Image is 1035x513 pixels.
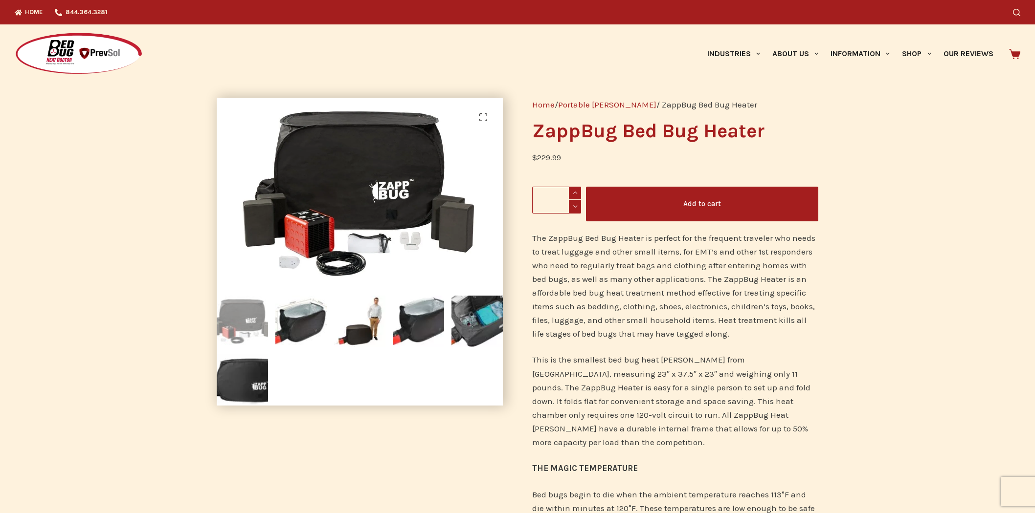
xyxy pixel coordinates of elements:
img: ZappBug Bed Bug Heater [217,98,503,288]
a: Industries [701,24,766,83]
a: Home [532,100,555,109]
h1: ZappBug Bed Bug Heater [532,121,818,141]
a: Our Reviews [937,24,999,83]
img: ZappBug Bed Bug Heater - Image 2 [275,296,327,347]
a: Portable [PERSON_NAME] [558,100,656,109]
span: $ [532,152,537,162]
img: ZappBug Bed Bug Heater - Image 3 [334,296,385,347]
button: Search [1013,9,1020,16]
a: ZappBug Bed Bug Heater [217,187,503,197]
input: Product quantity [532,187,581,214]
a: Shop [896,24,937,83]
img: ZappBug Bed Bug Heater - Image 6 [217,354,268,406]
nav: Breadcrumb [532,98,818,111]
bdi: 229.99 [532,152,561,162]
a: About Us [766,24,824,83]
p: This is the smallest bed bug heat [PERSON_NAME] from [GEOGRAPHIC_DATA], measuring 23″ x 37.5″ x 2... [532,353,818,449]
img: ZappBug Bed Bug Heater [217,296,268,347]
p: The ZappBug Bed Bug Heater is perfect for the frequent traveler who needs to treat luggage and ot... [532,231,818,341]
nav: Primary [701,24,999,83]
img: ZappBug Bed Bug Heater - Image 5 [451,296,503,347]
img: ZappBug Bed Bug Heater - Image 4 [393,296,444,347]
strong: THE MAGIC TEMPERATURE [532,463,638,473]
a: Information [825,24,896,83]
button: Add to cart [586,187,818,221]
img: Prevsol/Bed Bug Heat Doctor [15,32,143,76]
a: View full-screen image gallery [473,107,493,127]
